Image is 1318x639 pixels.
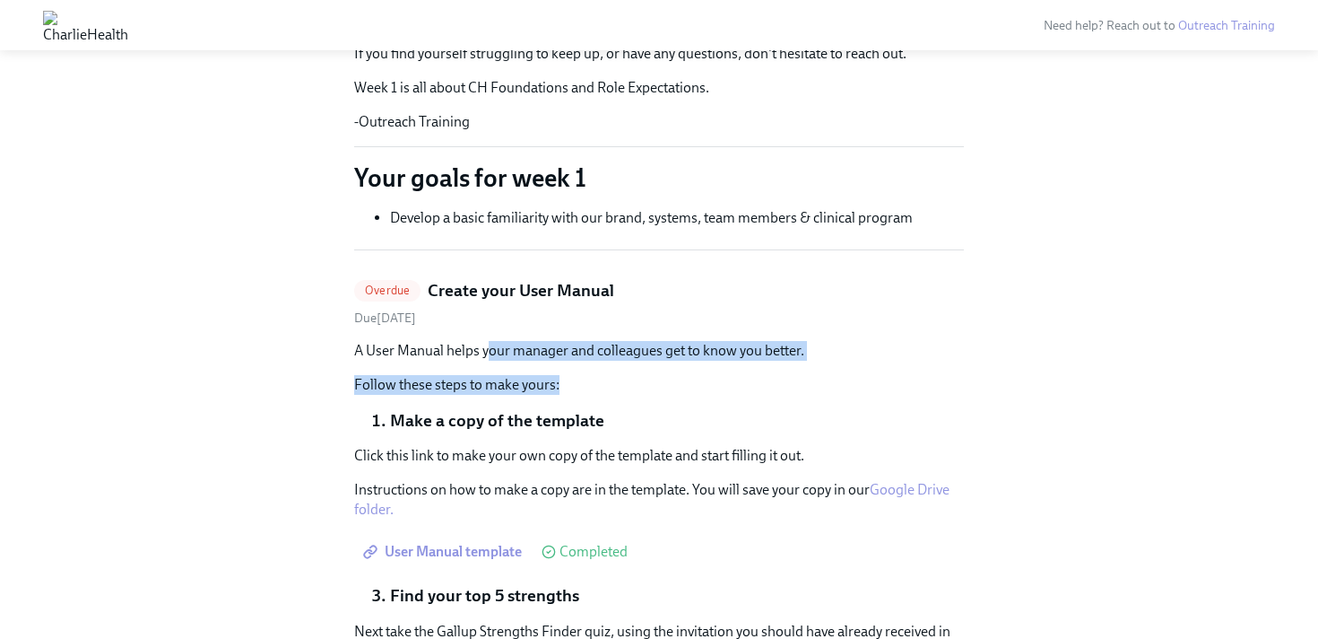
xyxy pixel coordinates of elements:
[354,480,964,520] p: Instructions on how to make a copy are in the template. You will save your copy in our
[354,341,964,361] p: A User Manual helps your manager and colleagues get to know you better.
[354,279,964,327] a: OverdueCreate your User ManualDue[DATE]
[354,375,964,395] p: Follow these steps to make yours:
[390,584,964,608] li: Find your top 5 strengths
[1044,18,1275,33] span: Need help? Reach out to
[43,11,128,39] img: CharlieHealth
[390,409,964,433] li: Make a copy of the template
[354,78,964,98] p: Week 1 is all about CH Foundations and Role Expectations.
[354,446,964,466] p: Click this link to make your own copy of the template and start filling it out.
[354,311,416,326] span: Thursday, August 21st 2025, 8:00 am
[1178,18,1275,33] a: Outreach Training
[354,44,964,64] p: If you find yourself struggling to keep up, or have any questions, don't hesitate to reach out.
[367,543,522,561] span: User Manual template
[354,162,964,194] p: Your goals for week 1
[559,545,628,559] span: Completed
[354,112,964,132] p: -Outreach Training
[354,284,421,297] span: Overdue
[354,534,534,570] a: User Manual template
[390,208,964,228] li: Develop a basic familiarity with our brand, systems, team members & clinical program
[428,279,614,302] h5: Create your User Manual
